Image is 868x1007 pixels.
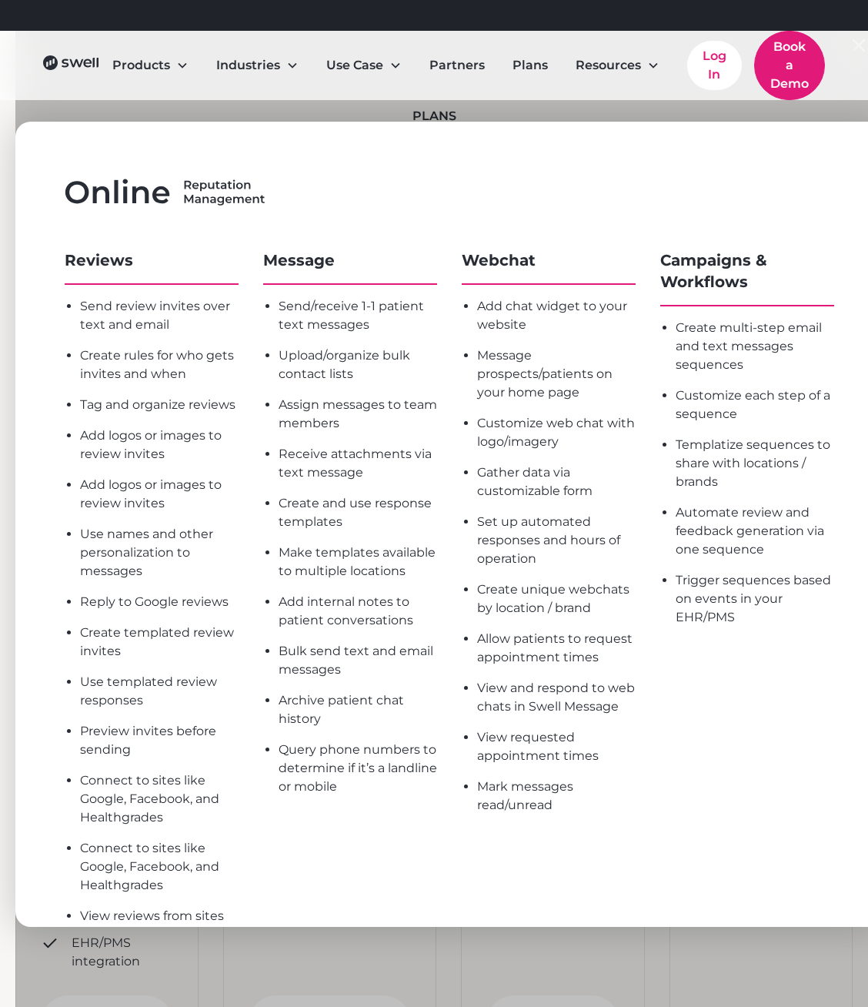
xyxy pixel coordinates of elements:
[80,673,239,710] div: Use templated review responses
[80,346,239,383] div: Create rules for who gets invites and when
[563,50,672,81] div: Resources
[417,50,497,81] a: Partners
[279,544,437,580] div: Make templates available to multiple locations
[676,571,834,627] div: Trigger sequences based on events in your EHR/PMS
[462,249,636,271] div: Webchat
[80,771,239,827] div: Connect to sites like Google, Facebook, and Healthgrades
[65,249,239,271] div: Reviews
[477,728,636,765] div: View requested appointment times
[80,839,239,895] div: Connect to sites like Google, Facebook, and Healthgrades
[326,56,383,75] div: Use Case
[477,414,636,451] div: Customize web chat with logo/imagery
[676,436,834,491] div: Templatize sequences to share with locations / brands
[112,56,170,75] div: Products
[477,630,636,667] div: Allow patients to request appointment times
[204,50,311,81] div: Industries
[279,297,437,334] div: Send/receive 1-1 patient text messages
[80,624,239,661] div: Create templated review invites
[477,297,636,334] div: Add chat widget to your website
[477,513,636,568] div: Set up automated responses and hours of operation
[100,50,201,81] div: Products
[477,346,636,402] div: Message prospects/patients on your home page
[477,679,636,716] div: View and respond to web chats in Swell Message
[279,396,437,433] div: Assign messages to team members
[279,494,437,531] div: Create and use response templates
[216,56,280,75] div: Industries
[500,50,560,81] a: Plans
[80,593,239,611] div: Reply to Google reviews
[477,463,636,500] div: Gather data via customizable form
[279,445,437,482] div: Receive attachments via text message
[279,691,437,728] div: Archive patient chat history
[576,56,641,75] div: Resources
[660,249,834,293] div: Campaigns & Workflows
[314,50,414,81] div: Use Case
[279,346,437,383] div: Upload/organize bulk contact lists
[80,396,239,414] div: Tag and organize reviews
[80,722,239,759] div: Preview invites before sending
[80,297,239,334] div: Send review invites over text and email
[80,476,239,513] div: Add logos or images to review invites
[687,41,742,90] a: Log In
[80,525,239,580] div: Use names and other personalization to messages
[279,741,437,796] div: Query phone numbers to determine if it’s a landline or mobile
[80,427,239,463] div: Add logos or images to review invites
[43,55,99,75] a: home
[676,386,834,423] div: Customize each step of a sequence
[279,642,437,679] div: Bulk send text and email messages
[263,249,437,271] div: Message
[477,778,636,815] div: Mark messages read/unread
[676,319,834,374] div: Create multi-step email and text messages sequences
[676,503,834,559] div: Automate review and feedback generation via one sequence
[754,31,825,100] a: Book a Demo
[477,580,636,617] div: Create unique webchats by location / brand
[80,907,239,962] div: View reviews from sites like Google, Facebook, and Healthgrades
[279,593,437,630] div: Add internal notes to patient conversations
